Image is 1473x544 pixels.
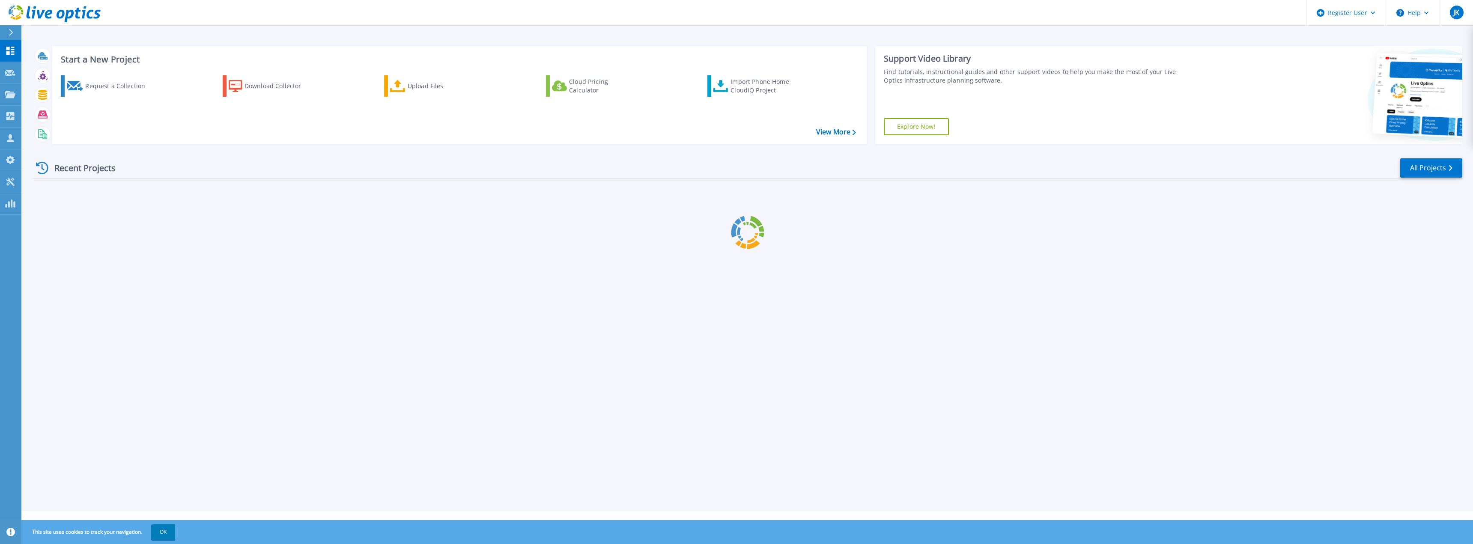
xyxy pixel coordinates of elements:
[884,68,1190,85] div: Find tutorials, instructional guides and other support videos to help you make the most of your L...
[731,77,797,95] div: Import Phone Home CloudIQ Project
[245,77,313,95] div: Download Collector
[1400,158,1462,178] a: All Projects
[408,77,476,95] div: Upload Files
[884,118,949,135] a: Explore Now!
[884,53,1190,64] div: Support Video Library
[85,77,154,95] div: Request a Collection
[384,75,480,97] a: Upload Files
[61,75,156,97] a: Request a Collection
[151,524,175,540] button: OK
[61,55,856,64] h3: Start a New Project
[223,75,318,97] a: Download Collector
[1453,9,1459,16] span: JK
[816,128,856,136] a: View More
[546,75,641,97] a: Cloud Pricing Calculator
[24,524,175,540] span: This site uses cookies to track your navigation.
[569,77,638,95] div: Cloud Pricing Calculator
[33,158,127,178] div: Recent Projects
